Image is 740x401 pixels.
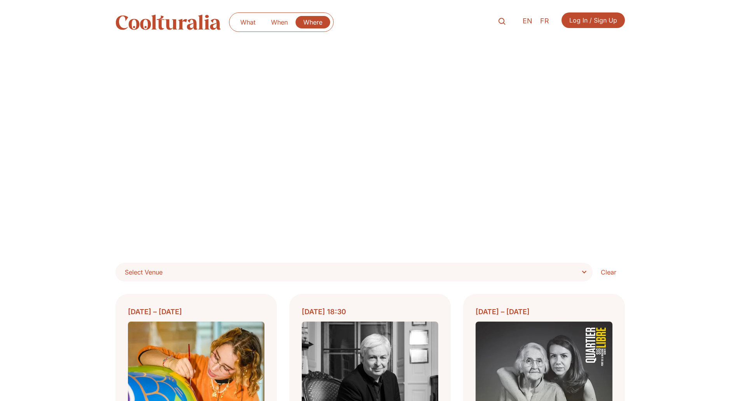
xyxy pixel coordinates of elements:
span: Select Venue [125,267,163,278]
a: Where [296,16,330,28]
span: EN [523,17,532,25]
a: Clear [593,263,625,281]
a: What [233,16,263,28]
div: [DATE] – [DATE] [476,306,612,317]
a: FR [536,16,553,27]
span: Clear [601,267,616,277]
span: Select Venue [125,268,163,276]
span: FR [540,17,549,25]
div: [DATE] 18:30 [302,306,438,317]
span: Select Venue [125,267,589,278]
span: Log In / Sign Up [569,16,617,25]
nav: Menu [233,16,330,28]
a: EN [519,16,536,27]
a: Log In / Sign Up [562,12,625,28]
a: When [263,16,296,28]
div: [DATE] – [DATE] [128,306,264,317]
